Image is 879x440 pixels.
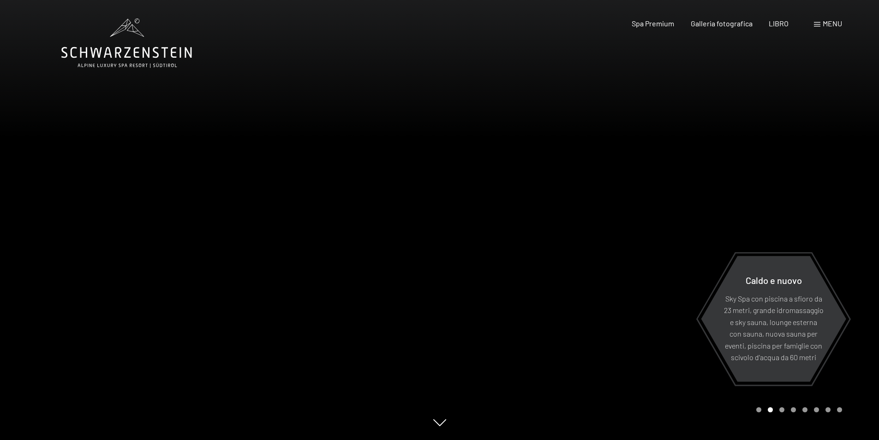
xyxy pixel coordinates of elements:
a: LIBRO [769,19,789,28]
div: Paginazione carosello [753,407,842,412]
font: Sky Spa con piscina a sfioro da 23 metri, grande idromassaggio e sky sauna, lounge esterna con sa... [724,294,824,362]
div: Pagina 3 della giostra [779,407,784,412]
div: Carosello Pagina 7 [825,407,831,412]
div: Pagina 8 della giostra [837,407,842,412]
div: Pagina 6 della giostra [814,407,819,412]
a: Spa Premium [632,19,674,28]
font: Caldo e nuovo [746,274,802,285]
div: Pagina 5 della giostra [802,407,807,412]
div: Carousel Page 2 (Current Slide) [768,407,773,412]
div: Carousel Page 1 [756,407,761,412]
a: Galleria fotografica [691,19,753,28]
font: menu [823,19,842,28]
a: Caldo e nuovo Sky Spa con piscina a sfioro da 23 metri, grande idromassaggio e sky sauna, lounge ... [700,255,847,382]
div: Pagina 4 del carosello [791,407,796,412]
